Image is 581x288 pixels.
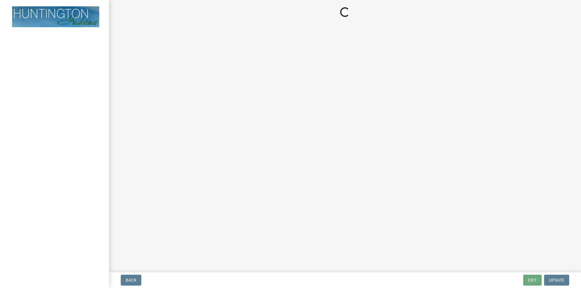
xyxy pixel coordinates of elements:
img: Huntington County, Indiana [12,6,99,27]
span: Back [126,278,136,283]
button: Update [544,275,569,286]
button: Exit [523,275,542,286]
span: Update [549,278,564,283]
button: Back [121,275,141,286]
